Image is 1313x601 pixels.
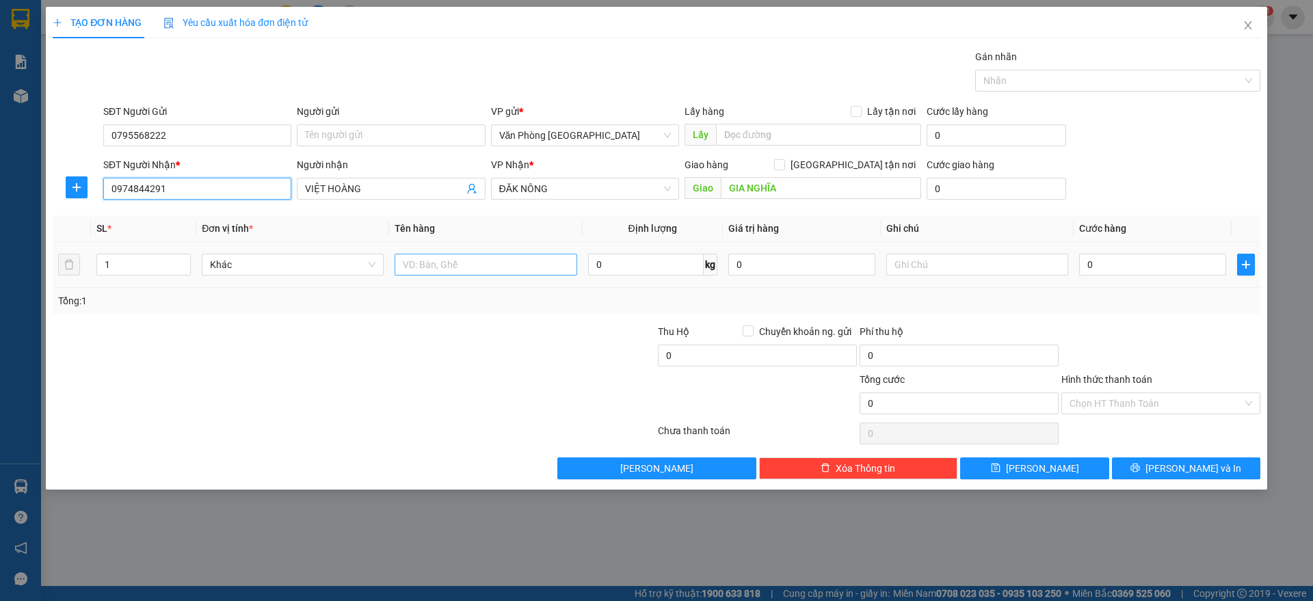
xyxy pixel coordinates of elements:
div: Chưa thanh toán [656,423,858,447]
span: printer [1130,463,1140,474]
th: Ghi chú [881,215,1074,242]
span: Giá trị hàng [728,223,779,234]
img: icon [163,18,174,29]
span: TẠO ĐƠN HÀNG [53,17,142,28]
div: Phí thu hộ [860,324,1059,345]
span: Tên hàng [395,223,435,234]
input: Cước giao hàng [927,178,1066,200]
input: Cước lấy hàng [927,124,1066,146]
label: Hình thức thanh toán [1061,374,1152,385]
button: printer[PERSON_NAME] và In [1112,457,1260,479]
input: VD: Bàn, Ghế [395,254,576,276]
span: save [991,463,1000,474]
div: VP gửi [491,104,679,119]
div: SĐT Người Gửi [103,104,291,119]
input: Ghi Chú [886,254,1068,276]
button: deleteXóa Thông tin [759,457,958,479]
span: Cước hàng [1079,223,1126,234]
span: VP Nhận [491,159,529,170]
span: [PERSON_NAME] [620,461,693,476]
button: plus [1237,254,1255,276]
span: plus [53,18,62,27]
span: Đơn vị tính [202,223,253,234]
span: [PERSON_NAME] và In [1145,461,1241,476]
span: plus [66,182,87,193]
span: kg [704,254,717,276]
span: Lấy [685,124,716,146]
span: Thu Hộ [658,326,689,337]
input: Dọc đường [721,177,921,199]
span: [PERSON_NAME] [1006,461,1079,476]
button: save[PERSON_NAME] [960,457,1109,479]
div: Người gửi [297,104,485,119]
div: Tổng: 1 [58,293,507,308]
span: Văn Phòng Đà Nẵng [499,125,671,146]
span: user-add [466,183,477,194]
span: Định lượng [628,223,677,234]
button: [PERSON_NAME] [557,457,756,479]
div: Người nhận [297,157,485,172]
span: Khác [210,254,375,275]
button: plus [66,176,88,198]
span: Yêu cầu xuất hóa đơn điện tử [163,17,308,28]
span: SL [96,223,107,234]
input: 0 [728,254,875,276]
span: close [1243,20,1254,31]
label: Cước giao hàng [927,159,994,170]
span: Lấy tận nơi [862,104,921,119]
span: Giao hàng [685,159,728,170]
button: Close [1229,7,1267,45]
span: [GEOGRAPHIC_DATA] tận nơi [785,157,921,172]
input: Dọc đường [716,124,921,146]
span: Chuyển khoản ng. gửi [754,324,857,339]
label: Gán nhãn [975,51,1017,62]
button: delete [58,254,80,276]
span: ĐĂK NÔNG [499,178,671,199]
span: delete [821,463,830,474]
span: plus [1238,259,1254,270]
label: Cước lấy hàng [927,106,988,117]
span: Giao [685,177,721,199]
span: Lấy hàng [685,106,724,117]
span: Xóa Thông tin [836,461,895,476]
div: SĐT Người Nhận [103,157,291,172]
span: Tổng cước [860,374,905,385]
